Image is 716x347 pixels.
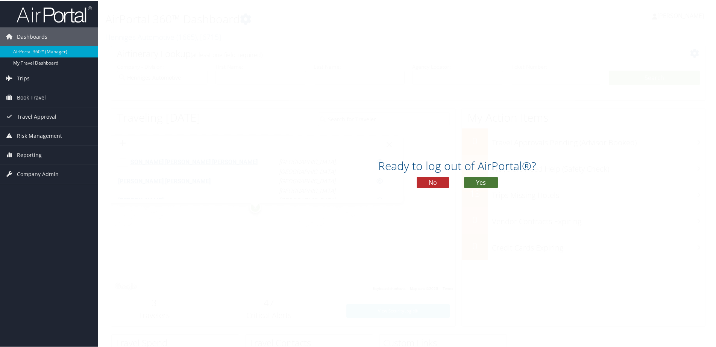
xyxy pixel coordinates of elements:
[17,68,30,87] span: Trips
[17,145,42,164] span: Reporting
[17,107,56,125] span: Travel Approval
[17,5,92,23] img: airportal-logo.png
[417,176,449,187] button: No
[17,126,62,145] span: Risk Management
[17,27,47,45] span: Dashboards
[17,88,46,106] span: Book Travel
[464,176,498,187] button: Yes
[17,164,59,183] span: Company Admin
